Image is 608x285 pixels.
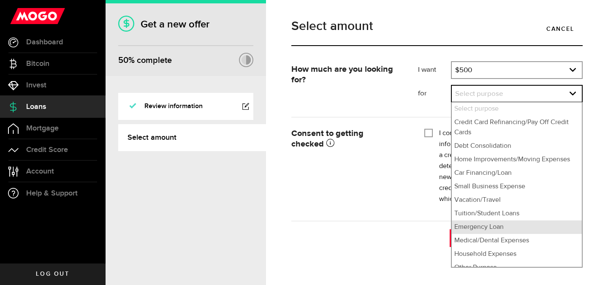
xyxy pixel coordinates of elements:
[452,166,582,180] li: Car Financing/Loan
[452,139,582,153] li: Debt Consolidation
[538,20,583,38] a: Cancel
[452,247,582,261] li: Household Expenses
[452,62,582,78] a: expand select
[424,128,433,136] input: I consent to Mogo using my personal information to get a credit score or report from a credit rep...
[118,93,253,120] a: Review information
[26,146,68,154] span: Credit Score
[291,65,393,84] strong: How much are you looking for?
[26,38,63,46] span: Dashboard
[118,55,128,65] span: 50
[7,3,32,29] button: Open LiveChat chat widget
[26,125,59,132] span: Mortgage
[291,129,364,148] strong: Consent to getting checked
[26,103,46,111] span: Loans
[36,271,69,277] span: Log out
[452,220,582,234] li: Emergency Loan
[452,180,582,193] li: Small Business Expense
[418,89,451,99] label: for
[452,207,582,220] li: Tuition/Student Loans
[26,168,54,175] span: Account
[450,229,583,247] button: Submit
[452,261,582,274] li: Other Purpose
[452,234,582,247] li: Medical/Dental Expenses
[118,18,253,30] h1: Get a new offer
[26,60,49,68] span: Bitcoin
[418,65,451,75] label: I want
[118,53,172,68] div: % complete
[452,153,582,166] li: Home Improvements/Moving Expenses
[452,86,582,102] a: expand select
[291,20,583,33] h1: Select amount
[452,116,582,139] li: Credit Card Refinancing/Pay Off Credit Cards
[26,81,46,89] span: Invest
[452,102,582,116] li: Select purpose
[439,128,576,205] label: I consent to Mogo using my personal information to get a credit score or report from a credit rep...
[118,124,266,151] a: Select amount
[26,190,78,197] span: Help & Support
[452,193,582,207] li: Vacation/Travel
